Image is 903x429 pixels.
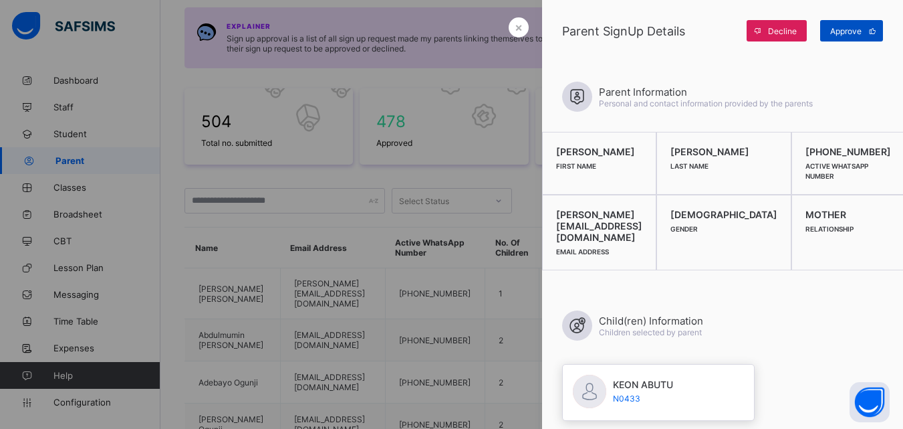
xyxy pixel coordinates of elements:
[599,327,702,337] span: Children selected by parent
[670,162,708,170] span: Last Name
[562,24,740,38] span: Parent SignUp Details
[805,209,891,220] span: MOTHER
[556,248,609,256] span: Email Address
[556,209,642,243] span: [PERSON_NAME][EMAIL_ADDRESS][DOMAIN_NAME]
[613,394,673,404] span: N0433
[599,86,813,98] span: Parent Information
[805,146,891,157] span: [PHONE_NUMBER]
[556,146,642,157] span: [PERSON_NAME]
[599,315,703,327] span: Child(ren) Information
[613,379,673,390] span: KEON ABUTU
[805,162,868,180] span: Active WhatsApp Number
[515,20,523,34] span: ×
[599,98,813,108] span: Personal and contact information provided by the parents
[768,26,797,36] span: Decline
[670,225,698,233] span: Gender
[670,209,777,220] span: [DEMOGRAPHIC_DATA]
[670,146,777,157] span: [PERSON_NAME]
[850,382,890,422] button: Open asap
[830,26,862,36] span: Approve
[556,162,596,170] span: First Name
[805,225,854,233] span: Relationship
